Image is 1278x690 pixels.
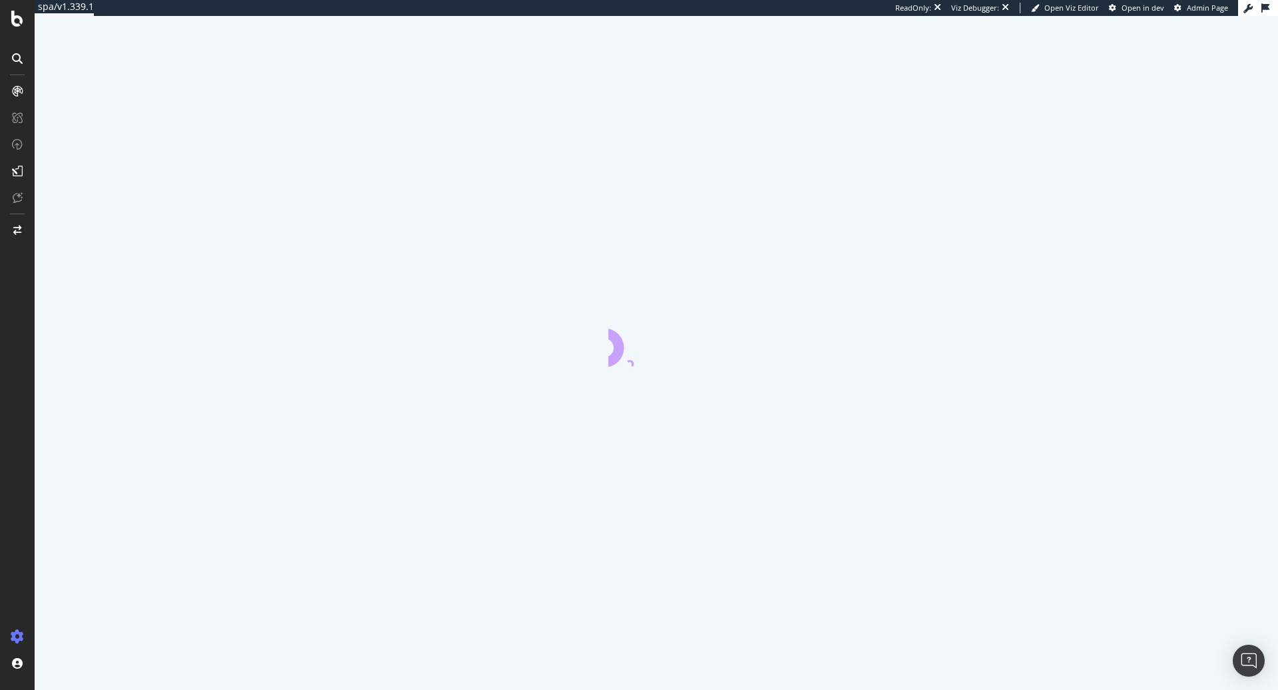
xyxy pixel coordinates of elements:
div: animation [608,319,704,367]
a: Open in dev [1109,3,1164,13]
a: Open Viz Editor [1031,3,1099,13]
div: ReadOnly: [895,3,931,13]
span: Open in dev [1122,3,1164,13]
div: Open Intercom Messenger [1233,645,1265,677]
span: Admin Page [1187,3,1228,13]
span: Open Viz Editor [1044,3,1099,13]
a: Admin Page [1174,3,1228,13]
div: Viz Debugger: [951,3,999,13]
